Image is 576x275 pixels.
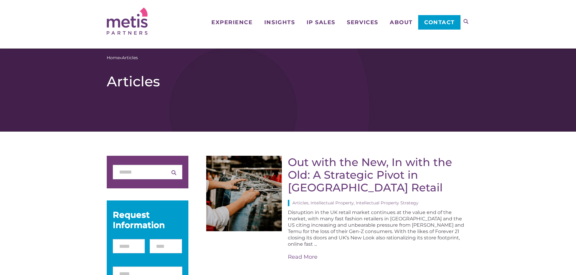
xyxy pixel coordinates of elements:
div: Request Information [113,209,182,230]
span: Insights [264,20,295,25]
span: Articles [122,55,138,61]
span: Services [347,20,378,25]
span: Experience [211,20,252,25]
a: Read More [288,253,469,261]
a: Out with the New, In with the Old: A Strategic Pivot in [GEOGRAPHIC_DATA] Retail [288,155,452,194]
div: Disruption in the UK retail market continues at the value end of the market, with many fast fashi... [288,209,469,261]
h1: Articles [107,73,470,90]
img: Metis Partners [107,8,148,35]
span: IP Sales [307,20,335,25]
span: About [390,20,413,25]
a: Contact [418,15,460,30]
div: Articles, Intellectual Property, Intellectual Property Strategy [288,200,469,206]
span: » [107,55,138,61]
span: Contact [424,20,455,25]
a: Home [107,55,120,61]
